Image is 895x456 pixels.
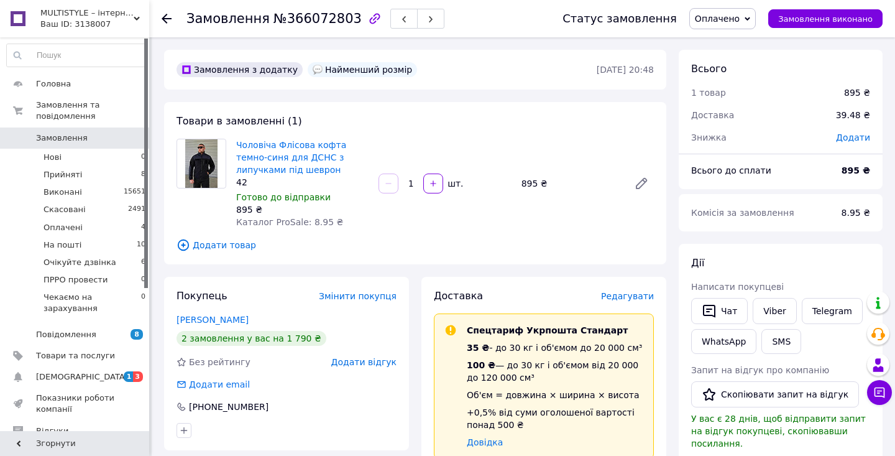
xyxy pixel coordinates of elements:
[177,315,249,325] a: [PERSON_NAME]
[691,298,748,324] button: Чат
[761,329,801,354] button: SMS
[236,140,346,175] a: Чоловіча Флісова кофта темно-синя для ДСНС з липучками під шеврон
[691,88,726,98] span: 1 товар
[141,257,145,268] span: 6
[44,240,81,251] span: На пошті
[141,274,145,286] span: 0
[842,208,870,218] span: 8.95 ₴
[124,187,145,198] span: 15651
[44,169,82,180] span: Прийняті
[141,152,145,163] span: 0
[691,414,866,449] span: У вас є 28 днів, щоб відправити запит на відгук покупцеві, скопіювавши посилання.
[189,357,250,367] span: Без рейтингу
[467,437,503,447] a: Довідка
[691,63,727,75] span: Всього
[467,360,495,370] span: 100 ₴
[177,331,326,346] div: 2 замовлення у вас на 1 790 ₴
[44,222,83,233] span: Оплачені
[36,133,88,144] span: Замовлення
[236,217,343,227] span: Каталог ProSale: 8.95 ₴
[467,342,643,354] div: - до 30 кг і об'ємом до 20 000 см³
[36,426,68,437] span: Відгуки
[467,406,643,431] div: +0,5% від суми оголошеної вартості понад 500 ₴
[177,62,303,77] div: Замовлення з додатку
[562,12,677,25] div: Статус замовлення
[836,133,870,142] span: Додати
[124,371,134,382] span: 1
[597,65,654,75] time: [DATE] 20:48
[141,169,145,180] span: 8
[828,101,878,129] div: 39.48 ₴
[133,371,143,382] span: 3
[695,14,740,24] span: Оплачено
[44,274,108,286] span: ПРРО провести
[36,329,96,340] span: Повідомлення
[162,12,172,25] div: Повернутися назад
[691,365,829,375] span: Запит на відгук про компанію
[867,380,892,405] button: Чат з покупцем
[842,165,870,175] b: 895 ₴
[691,208,794,218] span: Комісія за замовлення
[467,359,643,384] div: — до 30 кг і об'ємом від 20 000 до 120 000 см³
[188,401,270,413] div: [PHONE_NUMBER]
[128,204,145,215] span: 2491
[691,329,756,354] a: WhatsApp
[691,257,704,269] span: Дії
[177,290,227,302] span: Покупець
[44,152,62,163] span: Нові
[691,110,734,120] span: Доставка
[188,378,251,391] div: Додати email
[141,222,145,233] span: 4
[467,325,628,335] span: Спецтариф Укрпошта Стандарт
[802,298,863,324] a: Telegram
[467,343,489,353] span: 35 ₴
[131,329,143,340] span: 8
[44,257,116,268] span: Очікуйте дзвінка
[753,298,796,324] a: Viber
[319,291,397,301] span: Змінити покупця
[308,62,417,77] div: Найменший розмір
[444,177,464,190] div: шт.
[40,19,149,30] div: Ваш ID: 3138007
[7,44,146,67] input: Пошук
[601,291,654,301] span: Редагувати
[331,357,397,367] span: Додати відгук
[36,78,71,90] span: Головна
[844,86,870,99] div: 895 ₴
[629,171,654,196] a: Редагувати
[273,11,362,26] span: №366072803
[236,176,369,188] div: 42
[36,371,128,383] span: [DEMOGRAPHIC_DATA]
[434,290,483,302] span: Доставка
[44,204,86,215] span: Скасовані
[185,139,218,188] img: Чоловіча Флісова кофта темно-синя для ДСНС з липучками під шеврон
[778,14,873,24] span: Замовлення виконано
[36,100,149,122] span: Замовлення та повідомлення
[36,350,115,361] span: Товари та послуги
[186,11,270,26] span: Замовлення
[177,115,302,127] span: Товари в замовленні (1)
[691,133,727,142] span: Знижка
[691,282,784,292] span: Написати покупцеві
[768,9,883,28] button: Замовлення виконано
[175,378,251,391] div: Додати email
[516,175,624,192] div: 895 ₴
[236,192,331,202] span: Готово до відправки
[467,389,643,401] div: Об'єм = довжина × ширина × висота
[137,240,145,251] span: 10
[691,381,859,407] button: Скопіювати запит на відгук
[141,292,145,314] span: 0
[36,393,115,415] span: Показники роботи компанії
[44,187,82,198] span: Виконані
[691,165,771,175] span: Всього до сплати
[236,203,369,216] div: 895 ₴
[44,292,141,314] span: Чекаємо на зарахування
[177,238,654,252] span: Додати товар
[40,7,134,19] span: MULTISTYLE – інтернет-магазину мілітарі одягу
[313,65,323,75] img: :speech_balloon:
